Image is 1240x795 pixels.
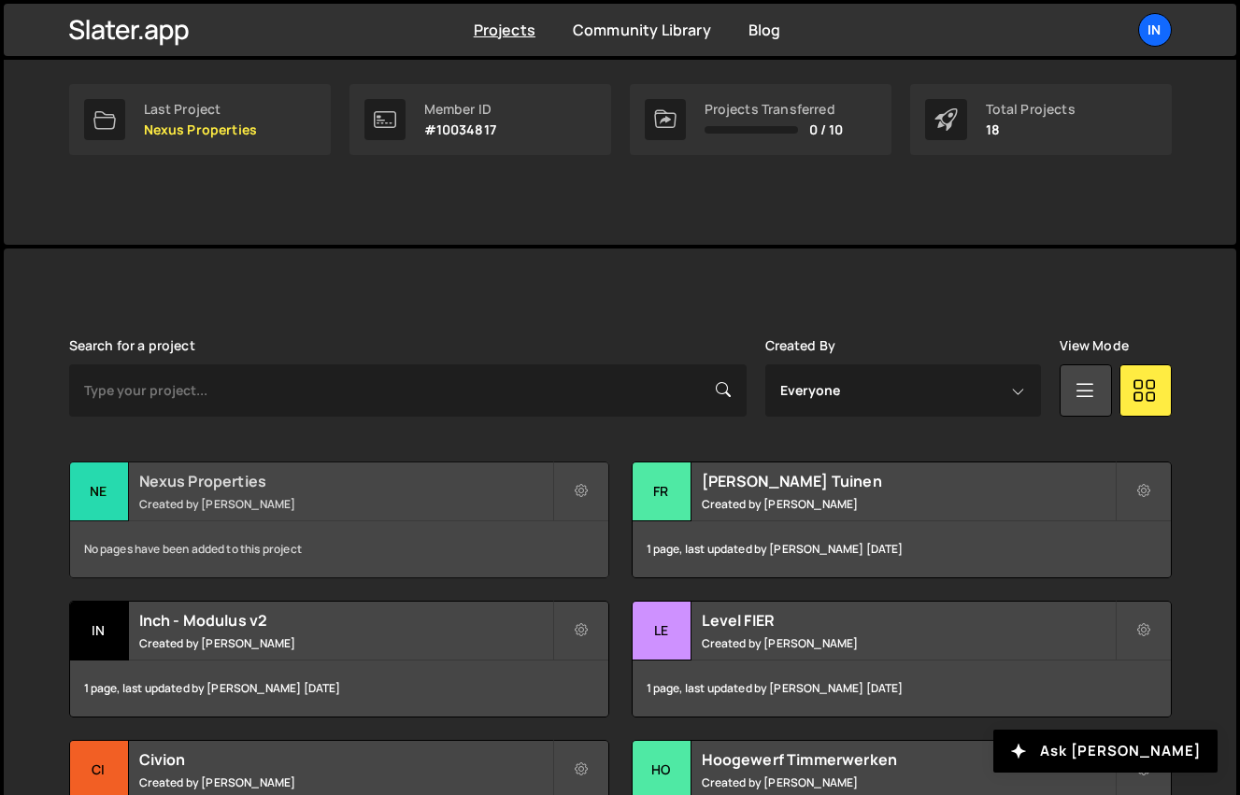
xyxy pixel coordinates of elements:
h2: Hoogewerf Timmerwerken [702,749,1115,770]
label: Search for a project [69,338,195,353]
a: Le Level FIER Created by [PERSON_NAME] 1 page, last updated by [PERSON_NAME] [DATE] [632,601,1172,717]
div: Last Project [144,102,258,117]
div: Projects Transferred [705,102,844,117]
a: In [1138,13,1172,47]
small: Created by [PERSON_NAME] [139,635,552,651]
small: Created by [PERSON_NAME] [702,635,1115,651]
small: Created by [PERSON_NAME] [702,774,1115,790]
a: In Inch - Modulus v2 Created by [PERSON_NAME] 1 page, last updated by [PERSON_NAME] [DATE] [69,601,609,717]
h2: Civion [139,749,552,770]
div: 1 page, last updated by [PERSON_NAME] [DATE] [70,660,608,717]
p: Nexus Properties [144,122,258,137]
small: Created by [PERSON_NAME] [139,774,552,790]
small: Created by [PERSON_NAME] [139,496,552,512]
a: Projects [474,20,535,40]
small: Created by [PERSON_NAME] [702,496,1115,512]
button: Ask [PERSON_NAME] [993,730,1218,773]
div: Member ID [424,102,496,117]
div: In [70,602,129,660]
h2: [PERSON_NAME] Tuinen [702,471,1115,491]
h2: Nexus Properties [139,471,552,491]
div: Ne [70,462,129,521]
h2: Level FIER [702,610,1115,631]
a: Fr [PERSON_NAME] Tuinen Created by [PERSON_NAME] 1 page, last updated by [PERSON_NAME] [DATE] [632,461,1172,578]
h2: Inch - Modulus v2 [139,610,552,631]
div: Fr [633,462,691,521]
label: Created By [765,338,836,353]
input: Type your project... [69,364,747,417]
div: Le [633,602,691,660]
span: 0 / 10 [809,122,844,137]
a: Community Library [573,20,711,40]
div: Total Projects [986,102,1076,117]
a: Ne Nexus Properties Created by [PERSON_NAME] No pages have been added to this project [69,461,609,578]
a: Last Project Nexus Properties [69,84,331,155]
div: 1 page, last updated by [PERSON_NAME] [DATE] [633,521,1171,577]
p: #10034817 [424,122,496,137]
div: 1 page, last updated by [PERSON_NAME] [DATE] [633,660,1171,717]
div: No pages have been added to this project [70,521,608,577]
label: View Mode [1060,338,1129,353]
p: 18 [986,122,1076,137]
a: Blog [748,20,781,40]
